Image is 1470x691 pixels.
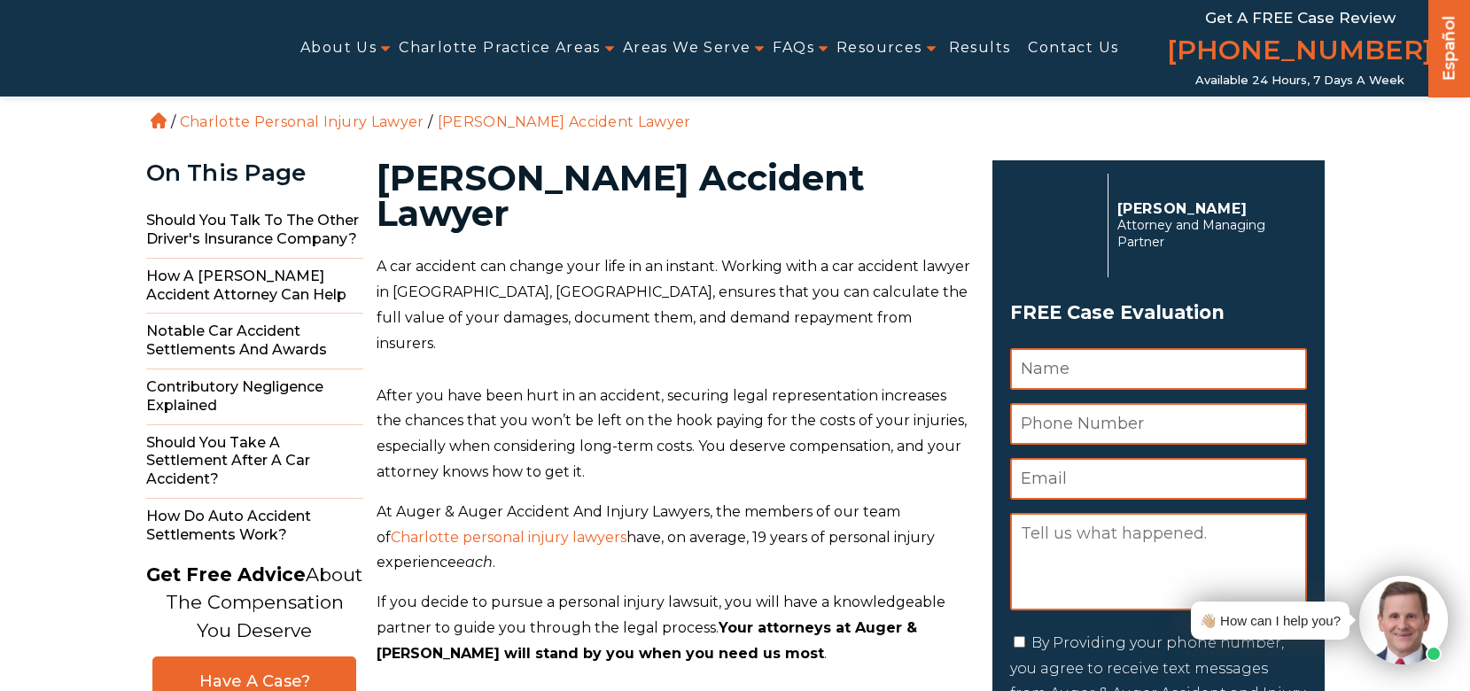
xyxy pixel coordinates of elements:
[146,563,306,586] strong: Get Free Advice
[146,259,363,314] span: How a [PERSON_NAME] Accident Attorney Can Help
[11,30,253,67] img: Auger & Auger Accident and Injury Lawyers Logo
[773,28,814,68] a: FAQs
[1010,348,1307,390] input: Name
[1205,9,1396,27] span: Get a FREE Case Review
[949,28,1011,68] a: Results
[1010,458,1307,500] input: Email
[1010,181,1099,269] img: Herbert Auger
[456,554,493,571] span: each
[146,499,363,554] span: How do Auto Accident Settlements Work?
[377,619,917,662] b: Your attorneys at Auger & [PERSON_NAME] will stand by you when you need us most
[1117,217,1297,251] span: Attorney and Managing Partner
[399,28,601,68] a: Charlotte Practice Areas
[146,561,362,645] p: About The Compensation You Deserve
[146,203,363,259] span: Should You Talk to the Other Driver's Insurance Company?
[151,113,167,128] a: Home
[300,28,377,68] a: About Us
[1028,28,1118,68] a: Contact Us
[1117,200,1297,217] p: [PERSON_NAME]
[377,529,935,571] span: have, on average, 19 years of personal injury experience
[1359,576,1448,664] img: Intaker widget Avatar
[377,387,967,480] span: After you have been hurt in an accident, securing legal representation increases the chances that...
[377,160,971,231] h1: [PERSON_NAME] Accident Lawyer
[391,529,626,546] a: Charlotte personal injury lawyers
[1200,609,1341,633] div: 👋🏼 How can I help you?
[493,554,495,571] span: .
[836,28,922,68] a: Resources
[377,258,970,351] span: A car accident can change your life in an instant. Working with a car accident lawyer in [GEOGRAP...
[1195,74,1404,88] span: Available 24 Hours, 7 Days a Week
[146,160,363,186] div: On This Page
[146,369,363,425] span: Contributory Negligence Explained
[377,594,945,636] span: If you decide to pursue a personal injury lawsuit, you will have a knowledgeable partner to guide...
[433,113,696,130] li: [PERSON_NAME] Accident Lawyer
[1167,31,1433,74] a: [PHONE_NUMBER]
[180,113,424,130] a: Charlotte Personal Injury Lawyer
[146,425,363,499] span: Should You Take a Settlement After a Car Accident?
[146,314,363,369] span: Notable Car Accident Settlements and Awards
[623,28,751,68] a: Areas We Serve
[377,590,971,666] p: .
[1010,296,1307,330] h3: FREE Case Evaluation
[377,503,900,546] span: At Auger & Auger Accident And Injury Lawyers, the members of our team of
[1010,403,1307,445] input: Phone Number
